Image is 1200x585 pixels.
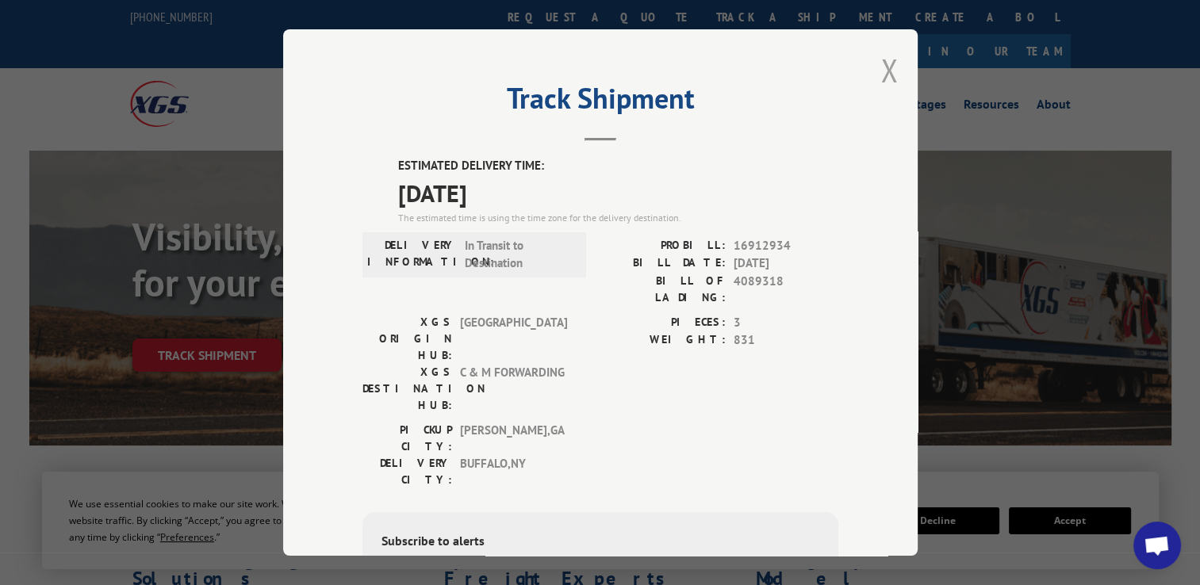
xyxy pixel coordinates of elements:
[398,157,838,175] label: ESTIMATED DELIVERY TIME:
[367,236,457,272] label: DELIVERY INFORMATION:
[460,421,567,454] span: [PERSON_NAME] , GA
[734,331,838,350] span: 831
[734,254,838,273] span: [DATE]
[1133,522,1181,569] div: Open chat
[460,454,567,487] span: BUFFALO , NY
[600,313,726,331] label: PIECES:
[600,236,726,254] label: PROBILL:
[465,236,572,272] span: In Transit to Destination
[398,174,838,210] span: [DATE]
[398,210,838,224] div: The estimated time is using the time zone for the delivery destination.
[460,313,567,363] span: [GEOGRAPHIC_DATA]
[460,363,567,413] span: C & M FORWARDING
[362,363,452,413] label: XGS DESTINATION HUB:
[362,87,838,117] h2: Track Shipment
[362,313,452,363] label: XGS ORIGIN HUB:
[600,331,726,350] label: WEIGHT:
[362,454,452,487] label: DELIVERY CITY:
[362,421,452,454] label: PICKUP CITY:
[600,254,726,273] label: BILL DATE:
[381,530,819,553] div: Subscribe to alerts
[880,49,898,91] button: Close modal
[734,236,838,254] span: 16912934
[734,272,838,305] span: 4089318
[600,272,726,305] label: BILL OF LADING:
[734,313,838,331] span: 3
